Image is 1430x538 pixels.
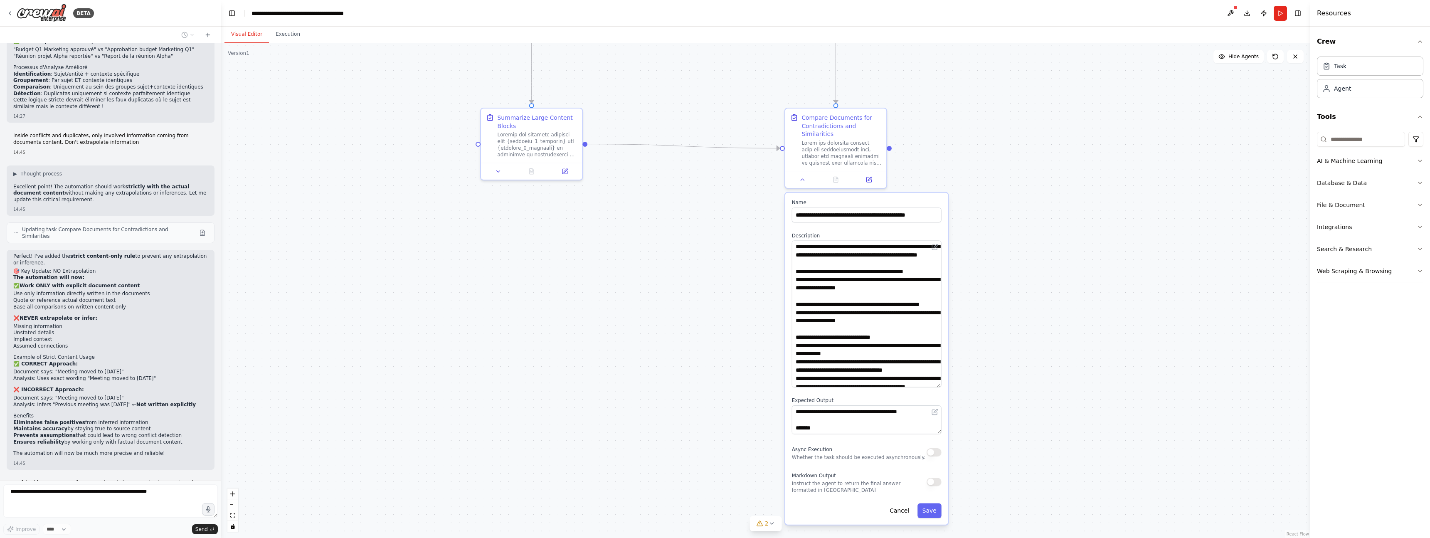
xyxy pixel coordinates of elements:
[13,432,208,439] li: that could lead to wrong conflict detection
[13,361,78,367] strong: ✅ CORRECT Approach:
[792,454,926,461] p: Whether the task should be executed asynchronously.
[13,184,208,203] p: Excellent point! The automation should work without making any extrapolations or inferences. Let ...
[792,232,942,239] label: Description
[13,206,208,212] div: 14:45
[136,402,196,407] strong: Not written explicitly
[13,71,51,77] strong: Identification
[792,397,942,404] label: Expected Output
[13,291,208,297] li: Use only information directly written in the documents
[1213,50,1264,63] button: Hide Agents
[885,503,914,518] button: Cancel
[201,30,214,40] button: Start a new chat
[195,526,208,533] span: Send
[480,108,583,180] div: Summarize Large Content BlocksLoremip dol sitametc adipisci elit {seddoeiu_1_temporin} utl {etdol...
[13,354,208,361] h2: Example of Strict Content Usage
[498,131,577,158] div: Loremip dol sitametc adipisci elit {seddoeiu_1_temporin} utl {etdolore_0_magnaali} en adminimve q...
[13,432,76,438] strong: Prevents assumptions
[20,315,97,321] strong: NEVER extrapolate or infer:
[1317,201,1365,209] div: File & Document
[801,114,881,138] div: Compare Documents for Contradictions and Similarities
[855,175,883,185] button: Open in side panel
[13,315,208,322] p: ❌
[1317,260,1423,282] button: Web Scraping & Browsing
[1317,53,1423,105] div: Crew
[1228,53,1259,60] span: Hide Agents
[13,450,208,457] p: The automation will now be much more precise and reliable!
[226,7,238,19] button: Hide left sidebar
[1317,105,1423,128] button: Tools
[514,166,549,176] button: No output available
[1317,150,1423,172] button: AI & Machine Learning
[1317,245,1372,253] div: Search & Research
[550,166,579,176] button: Open in side panel
[13,133,208,146] p: inside conflicts and duplicates, only involved information coming from documents content. Don't e...
[22,226,196,239] span: Updating task Compare Documents for Contradictions and Similarities
[20,170,62,177] span: Thought process
[13,64,208,71] h2: Processus d'Analyse Amélioré
[1317,216,1423,238] button: Integrations
[13,439,208,446] li: by working only with factual document content
[917,503,942,518] button: Save
[13,53,208,60] li: "Réunion projet Alpha reportée" vs "Report de la réunion Alpha"
[784,108,887,189] div: Compare Documents for Contradictions and SimilaritiesLorem ips dolorsita consect adip eli seddoei...
[1317,128,1423,289] div: Tools
[1317,30,1423,53] button: Crew
[269,26,307,43] button: Execution
[251,9,345,17] nav: breadcrumb
[13,77,48,83] strong: Groupement
[1317,267,1392,275] div: Web Scraping & Browsing
[13,91,208,97] li: : Duplicatas uniquement si contexte parfaitement identique
[1317,238,1423,260] button: Search & Research
[750,516,782,531] button: 2
[765,519,769,528] span: 2
[228,50,249,57] div: Version 1
[13,369,208,375] li: Document says: "Meeting moved to [DATE]"
[792,480,927,494] p: Instruct the agent to return the final answer formatted in [GEOGRAPHIC_DATA]
[13,330,208,336] li: Unstated details
[13,184,189,196] strong: strictly with the actual document content
[13,395,208,402] li: Document says: "Meeting moved to [DATE]"
[13,149,208,155] div: 14:45
[13,426,208,432] li: by staying true to source content
[13,343,208,350] li: Assumed connections
[13,336,208,343] li: Implied context
[528,16,536,104] g: Edge from 4efeea95-d581-4516-a082-cd1139510627 to 0368535e-1c25-43dc-ae6a-109bfe86192f
[20,283,140,289] strong: Work ONLY with explicit document content
[13,84,50,90] strong: Comparaison
[13,268,208,275] h2: 🎯 Key Update: NO Extrapolation
[498,114,577,130] div: Summarize Large Content Blocks
[70,253,136,259] strong: strict content-only rule
[192,524,218,534] button: Send
[13,439,64,445] strong: Ensures reliability
[13,47,208,53] li: "Budget Q1 Marketing approuvé" vs "Approbation budget Marketing Q1"
[178,30,198,40] button: Switch to previous chat
[13,77,208,84] li: : Par sujet ET contexte identiques
[13,274,84,280] strong: The automation will now:
[227,489,238,499] button: zoom in
[13,460,208,466] div: 14:45
[227,521,238,532] button: toggle interactivity
[792,473,836,479] span: Markdown Output
[13,480,208,493] p: en faite j'[PERSON_NAME] que c'est lors de la summarization que la task ajoute du contenu qui n'e...
[227,489,238,532] div: React Flow controls
[1334,84,1351,93] div: Agent
[13,84,208,91] li: : Uniquement au sein des groupes sujet+contexte identiques
[13,170,17,177] span: ▶
[1317,172,1423,194] button: Database & Data
[227,499,238,510] button: zoom out
[1317,8,1351,18] h4: Resources
[13,387,84,392] strong: ❌ INCORRECT Approach:
[13,71,208,78] li: : Sujet/entité + contexte spécifique
[15,526,36,533] span: Improve
[13,170,62,177] button: ▶Thought process
[1317,223,1352,231] div: Integrations
[13,91,41,96] strong: Détection
[1292,7,1304,19] button: Hide right sidebar
[13,420,208,426] li: from inferred information
[13,97,208,110] p: Cette logique stricte devrait éliminer les faux duplicatas où le sujet est similaire mais le cont...
[1317,157,1382,165] div: AI & Machine Learning
[13,402,208,408] li: Analysis: Infers "Previous meeting was [DATE]" ←
[930,407,940,417] button: Open in editor
[819,175,853,185] button: No output available
[17,4,67,22] img: Logo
